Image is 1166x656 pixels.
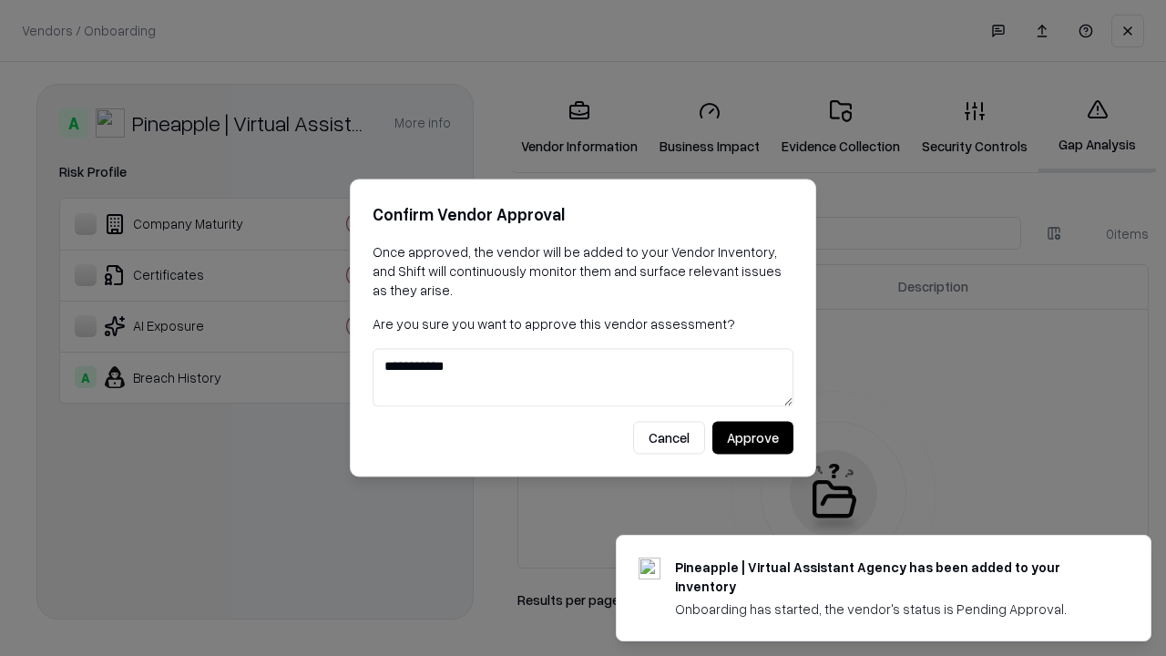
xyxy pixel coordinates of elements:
[675,600,1107,619] div: Onboarding has started, the vendor's status is Pending Approval.
[639,558,660,579] img: trypineapple.com
[675,558,1107,596] div: Pineapple | Virtual Assistant Agency has been added to your inventory
[373,201,793,228] h2: Confirm Vendor Approval
[373,242,793,300] p: Once approved, the vendor will be added to your Vendor Inventory, and Shift will continuously mon...
[373,314,793,333] p: Are you sure you want to approve this vendor assessment?
[712,422,793,455] button: Approve
[633,422,705,455] button: Cancel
